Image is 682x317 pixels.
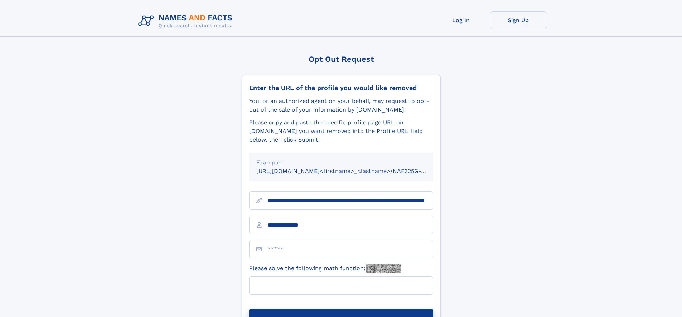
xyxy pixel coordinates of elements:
small: [URL][DOMAIN_NAME]<firstname>_<lastname>/NAF325G-xxxxxxxx [256,168,447,174]
div: Please copy and paste the specific profile page URL on [DOMAIN_NAME] you want removed into the Pr... [249,118,433,144]
a: Log In [432,11,490,29]
img: Logo Names and Facts [135,11,238,31]
a: Sign Up [490,11,547,29]
div: Example: [256,158,426,167]
div: Enter the URL of the profile you would like removed [249,84,433,92]
div: Opt Out Request [242,55,441,64]
label: Please solve the following math function: [249,264,401,273]
div: You, or an authorized agent on your behalf, may request to opt-out of the sale of your informatio... [249,97,433,114]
